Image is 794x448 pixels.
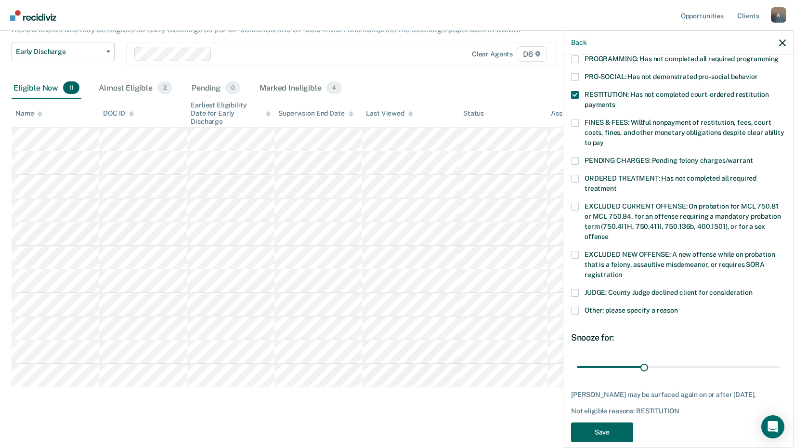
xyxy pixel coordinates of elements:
[571,39,586,47] button: Back
[771,7,786,23] div: A
[585,306,678,314] span: Other: please specify a reason
[97,78,174,99] div: Almost Eligible
[571,391,786,399] div: [PERSON_NAME] may be surfaced again on or after [DATE].
[585,73,758,80] span: PRO-SOCIAL: Has not demonstrated pro-social behavior
[326,81,342,94] span: 4
[585,289,753,296] span: JUDGE: County Judge declined client for consideration
[761,415,784,438] div: Open Intercom Messenger
[571,332,786,343] div: Snooze for:
[10,10,56,21] img: Recidiviz
[15,109,42,118] div: Name
[225,81,240,94] span: 0
[191,101,271,125] div: Earliest Eligibility Date for Early Discharge
[551,109,596,118] div: Assigned to
[571,407,786,415] div: Not eligible reasons: RESTITUTION
[585,55,779,63] span: PROGRAMMING: Has not completed all required programming
[472,50,513,58] div: Clear agents
[771,7,786,23] button: Profile dropdown button
[63,81,79,94] span: 11
[463,109,484,118] div: Status
[16,48,103,56] span: Early Discharge
[190,78,242,99] div: Pending
[571,422,633,442] button: Save
[585,174,756,192] span: ORDERED TREATMENT: Has not completed all required treatment
[103,109,134,118] div: DOC ID
[517,46,547,62] span: D6
[585,202,781,240] span: EXCLUDED CURRENT OFFENSE: On probation for MCL 750.81 or MCL 750.84, for an offense requiring a m...
[278,109,353,118] div: Supervision End Date
[12,78,81,99] div: Eligible Now
[366,109,413,118] div: Last Viewed
[585,119,784,146] span: FINES & FEES: Willful nonpayment of restitution, fees, court costs, fines, and other monetary obl...
[585,157,753,164] span: PENDING CHARGES: Pending felony charges/warrant
[258,78,344,99] div: Marked Ineligible
[585,91,769,108] span: RESTITUTION: Has not completed court-ordered restitution payments
[585,250,775,278] span: EXCLUDED NEW OFFENSE: A new offense while on probation that is a felony, assaultive misdemeanor, ...
[157,81,172,94] span: 2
